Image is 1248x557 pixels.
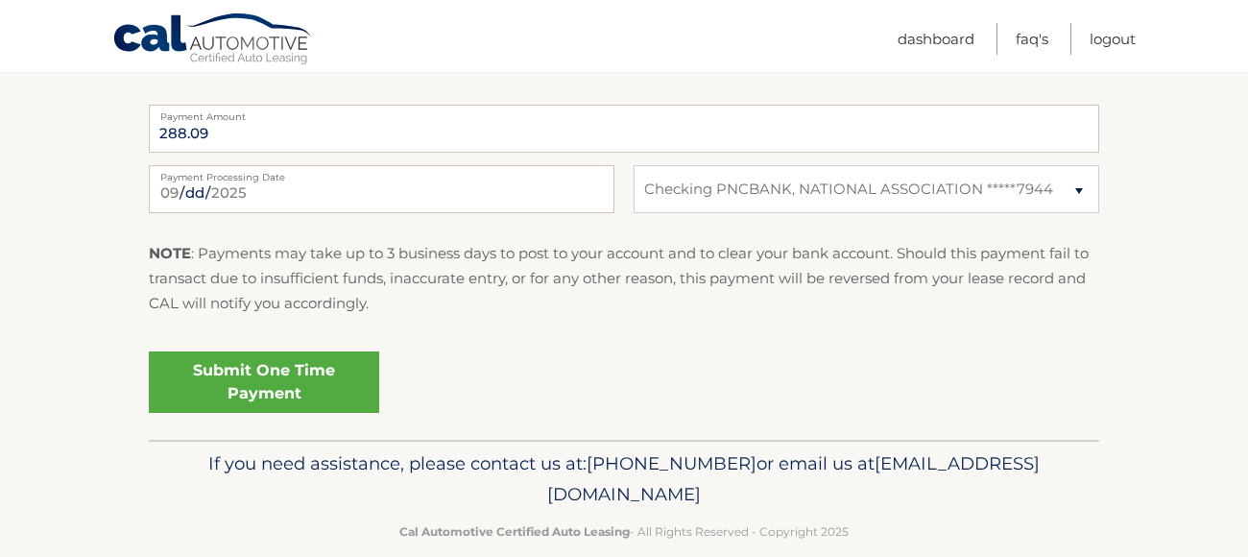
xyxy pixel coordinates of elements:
a: Cal Automotive [112,12,314,68]
a: Submit One Time Payment [149,351,379,413]
a: FAQ's [1016,23,1048,55]
p: - All Rights Reserved - Copyright 2025 [161,521,1087,542]
p: : Payments may take up to 3 business days to post to your account and to clear your bank account.... [149,241,1099,317]
a: Dashboard [898,23,974,55]
input: Payment Amount [149,105,1099,153]
a: Logout [1090,23,1136,55]
input: Payment Date [149,165,614,213]
strong: NOTE [149,244,191,262]
span: [EMAIL_ADDRESS][DOMAIN_NAME] [547,452,1040,505]
label: Payment Processing Date [149,165,614,181]
p: If you need assistance, please contact us at: or email us at [161,448,1087,510]
label: Payment Amount [149,105,1099,120]
strong: Cal Automotive Certified Auto Leasing [399,524,630,539]
span: [PHONE_NUMBER] [587,452,756,474]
